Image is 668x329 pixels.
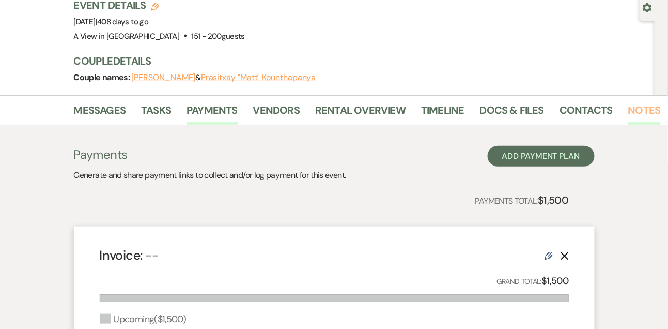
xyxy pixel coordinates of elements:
span: & [132,72,316,83]
h4: Invoice: [100,246,159,264]
span: | [96,17,148,27]
button: Add Payment Plan [488,146,595,167]
a: Tasks [141,102,171,125]
p: Grand Total: [496,274,569,289]
h3: Payments [74,146,346,163]
a: Timeline [421,102,464,125]
span: [DATE] [74,17,149,27]
a: Notes [628,102,661,125]
span: Couple names: [74,72,132,83]
p: Payments Total: [475,192,569,208]
p: Generate and share payment links to collect and/or log payment for this event. [74,169,346,182]
a: Vendors [253,102,300,125]
button: Prasitxay "Matt" Kounthapanya [201,73,316,82]
span: -- [145,247,159,264]
span: A View in [GEOGRAPHIC_DATA] [74,31,180,41]
button: Open lead details [643,2,652,12]
div: Upcoming ( $1,500 ) [100,312,187,326]
a: Contacts [560,102,613,125]
a: Messages [74,102,126,125]
span: 151 - 200 guests [192,31,245,41]
span: 408 days to go [97,17,148,27]
a: Payments [187,102,238,125]
a: Docs & Files [480,102,544,125]
a: Rental Overview [315,102,406,125]
strong: $1,500 [538,193,568,207]
strong: $1,500 [541,275,568,287]
h3: Couple Details [74,54,645,68]
button: [PERSON_NAME] [132,73,196,82]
